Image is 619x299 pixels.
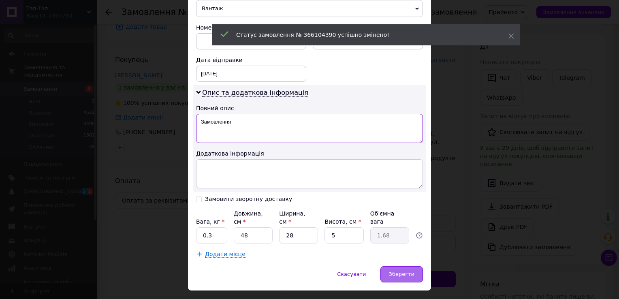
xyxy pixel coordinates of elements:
span: Додати місце [205,251,245,258]
div: Оціночна вартість [313,23,423,32]
span: Опис та додаткова інформація [202,89,308,97]
textarea: Замовлення [196,114,423,143]
div: Об'ємна вага [370,209,409,226]
label: Вага, кг [196,218,224,225]
div: Дата відправки [196,56,306,64]
label: Довжина, см [234,210,263,225]
div: Номер упаковки (не обов'язково) [196,23,306,32]
div: Додаткова інформація [196,149,423,158]
span: Зберегти [389,271,414,277]
div: Статус замовлення № 366104390 успішно змінено! [236,31,488,39]
label: Висота, см [324,218,361,225]
div: Повний опис [196,104,423,112]
label: Ширина, см [279,210,305,225]
div: Замовити зворотну доставку [205,196,292,203]
span: Скасувати [337,271,366,277]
